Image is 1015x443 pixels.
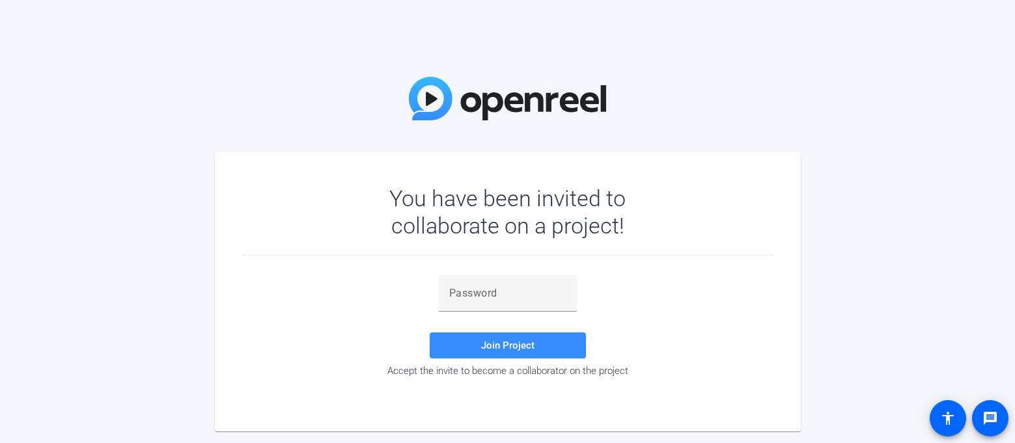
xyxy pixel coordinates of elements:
input: Password [449,286,566,301]
button: Join Project [430,332,586,358]
div: You have been invited to collaborate on a project! [352,185,663,239]
img: OpenReel Logo [409,77,607,120]
div: Accept the invite to become a collaborator on the project [241,365,775,377]
mat-icon: accessibility [940,410,956,426]
span: Join Project [481,340,535,351]
mat-icon: message [982,410,998,426]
